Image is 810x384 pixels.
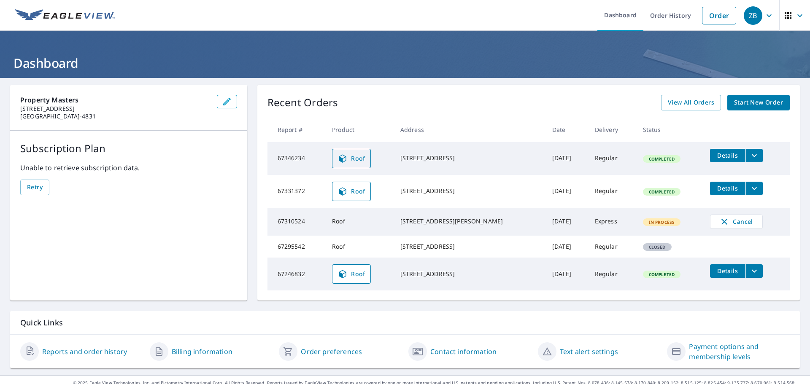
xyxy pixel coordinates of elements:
[15,9,115,22] img: EV Logo
[745,264,763,278] button: filesDropdownBtn-67246832
[545,258,588,290] td: [DATE]
[545,208,588,236] td: [DATE]
[20,180,49,195] button: Retry
[661,95,721,110] a: View All Orders
[332,182,371,201] a: Roof
[702,7,736,24] a: Order
[20,113,210,120] p: [GEOGRAPHIC_DATA]-4831
[719,217,754,227] span: Cancel
[267,95,338,110] p: Recent Orders
[267,117,326,142] th: Report #
[325,117,394,142] th: Product
[710,149,745,162] button: detailsBtn-67346234
[267,258,326,290] td: 67246832
[27,182,43,193] span: Retry
[20,105,210,113] p: [STREET_ADDRESS]
[668,97,714,108] span: View All Orders
[715,184,740,192] span: Details
[42,346,127,357] a: Reports and order history
[715,151,740,159] span: Details
[744,6,762,25] div: ZB
[644,189,680,195] span: Completed
[400,270,539,278] div: [STREET_ADDRESS]
[20,141,237,156] p: Subscription Plan
[545,142,588,175] td: [DATE]
[400,187,539,195] div: [STREET_ADDRESS]
[588,142,636,175] td: Regular
[267,175,326,208] td: 67331372
[560,346,618,357] a: Text alert settings
[332,264,371,284] a: Roof
[710,264,745,278] button: detailsBtn-67246832
[710,215,763,229] button: Cancel
[325,236,394,258] td: Roof
[710,182,745,195] button: detailsBtn-67331372
[337,153,365,164] span: Roof
[545,175,588,208] td: [DATE]
[689,341,790,362] a: Payment options and membership levels
[745,149,763,162] button: filesDropdownBtn-67346234
[325,208,394,236] td: Roof
[172,346,232,357] a: Billing information
[400,154,539,162] div: [STREET_ADDRESS]
[400,217,539,226] div: [STREET_ADDRESS][PERSON_NAME]
[588,236,636,258] td: Regular
[267,208,326,236] td: 67310524
[400,242,539,251] div: [STREET_ADDRESS]
[644,219,680,225] span: In Process
[545,236,588,258] td: [DATE]
[332,149,371,168] a: Roof
[267,236,326,258] td: 67295542
[715,267,740,275] span: Details
[301,346,362,357] a: Order preferences
[337,269,365,279] span: Roof
[20,317,790,328] p: Quick Links
[734,97,783,108] span: Start New Order
[394,117,545,142] th: Address
[644,244,671,250] span: Closed
[745,182,763,195] button: filesDropdownBtn-67331372
[430,346,497,357] a: Contact information
[588,117,636,142] th: Delivery
[267,142,326,175] td: 67346234
[545,117,588,142] th: Date
[636,117,703,142] th: Status
[644,156,680,162] span: Completed
[20,163,237,173] p: Unable to retrieve subscription data.
[588,175,636,208] td: Regular
[588,258,636,290] td: Regular
[644,271,680,277] span: Completed
[588,208,636,236] td: Express
[20,95,210,105] p: Property Masters
[10,54,800,72] h1: Dashboard
[727,95,790,110] a: Start New Order
[337,186,365,196] span: Roof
